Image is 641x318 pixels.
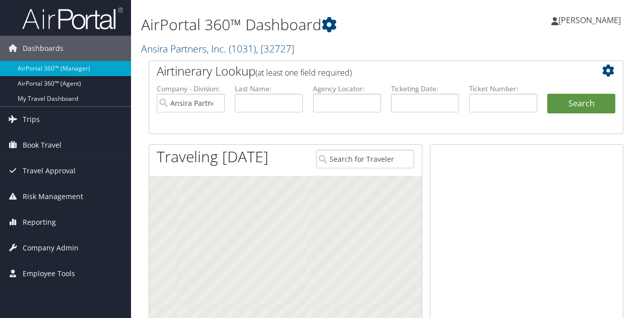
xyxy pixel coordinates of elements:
[547,94,615,114] button: Search
[235,84,303,94] label: Last Name:
[23,36,63,61] span: Dashboards
[23,235,79,261] span: Company Admin
[157,146,269,167] h1: Traveling [DATE]
[141,42,294,55] a: Ansira Partners, Inc.
[551,5,631,35] a: [PERSON_NAME]
[313,84,381,94] label: Agency Locator:
[229,42,256,55] span: ( 1031 )
[23,133,61,158] span: Book Travel
[23,158,76,183] span: Travel Approval
[316,150,415,168] input: Search for Traveler
[558,15,621,26] span: [PERSON_NAME]
[157,84,225,94] label: Company - Division:
[256,42,294,55] span: , [ 32727 ]
[141,14,468,35] h1: AirPortal 360™ Dashboard
[23,184,83,209] span: Risk Management
[255,67,352,78] span: (at least one field required)
[469,84,537,94] label: Ticket Number:
[23,210,56,235] span: Reporting
[23,107,40,132] span: Trips
[23,261,75,286] span: Employee Tools
[22,7,123,30] img: airportal-logo.png
[157,62,576,80] h2: Airtinerary Lookup
[391,84,459,94] label: Ticketing Date:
